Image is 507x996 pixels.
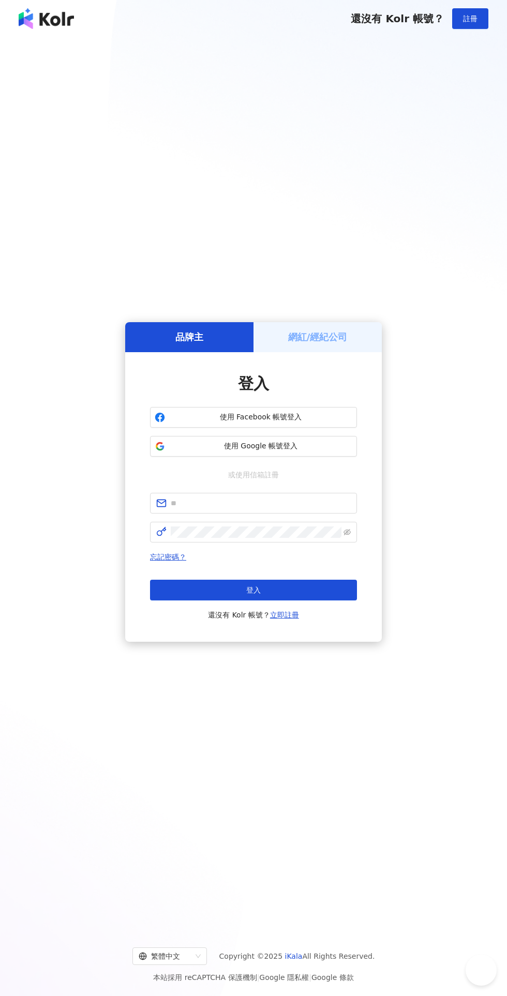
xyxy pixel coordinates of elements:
[246,586,261,594] span: 登入
[344,529,351,536] span: eye-invisible
[153,971,353,984] span: 本站採用 reCAPTCHA 保護機制
[208,609,299,621] span: 還沒有 Kolr 帳號？
[452,8,488,29] button: 註冊
[19,8,74,29] img: logo
[219,950,375,962] span: Copyright © 2025 All Rights Reserved.
[257,973,260,982] span: |
[150,436,357,457] button: 使用 Google 帳號登入
[259,973,309,982] a: Google 隱私權
[270,611,299,619] a: 立即註冊
[463,14,478,23] span: 註冊
[351,12,444,25] span: 還沒有 Kolr 帳號？
[139,948,191,964] div: 繁體中文
[169,441,352,451] span: 使用 Google 帳號登入
[309,973,311,982] span: |
[175,330,203,343] h5: 品牌主
[466,955,497,986] iframe: Help Scout Beacon - Open
[238,374,269,393] span: 登入
[288,330,348,343] h5: 網紅/經紀公司
[150,580,357,600] button: 登入
[285,952,303,960] a: iKala
[221,469,286,480] span: 或使用信箱註冊
[169,412,352,422] span: 使用 Facebook 帳號登入
[150,407,357,428] button: 使用 Facebook 帳號登入
[311,973,354,982] a: Google 條款
[150,553,186,561] a: 忘記密碼？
